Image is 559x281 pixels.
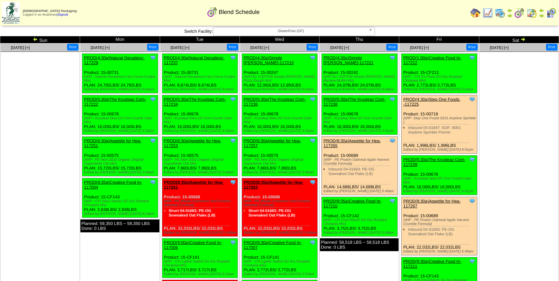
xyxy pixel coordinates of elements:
a: PROD(6:30a)Appetite for Hea-117251 [84,138,141,148]
img: Tooltip [389,198,396,204]
div: Product: 15-00575 PLAN: 7,860LBS / 7,860LBS [162,137,238,176]
button: Print [307,44,318,51]
img: Tooltip [469,54,475,61]
div: Product: 15-00689 PLAN: 22,032LBS / 22,032LBS [402,197,477,255]
div: Product: 15-00678 PLAN: 16,000LBS / 16,000LBS [322,95,398,135]
div: Edited by [PERSON_NAME] [DATE] 5:48am [244,170,318,174]
img: Tooltip [469,156,475,163]
div: Edited by [PERSON_NAME] [DATE] 4:40pm [244,129,318,133]
td: Mon [80,36,160,43]
div: (WIP - PE Protein Oatmeal Apple Harvest Crumble Formula) [323,158,397,166]
div: Edited by [PERSON_NAME] [DATE] 5:49am [323,189,397,193]
td: Thu [320,36,399,43]
button: Print [466,44,478,51]
div: (WIP - CFI Cool Ranch SG Dry Roasted Chickpea Mix) [323,218,397,226]
img: line_graph.gif [483,8,493,18]
div: Product: 15-CF212 PLAN: 2,772LBS / 2,772LBS [402,54,477,93]
img: arrowright.gif [507,13,512,18]
div: (WIP- Step One Foods 8101 Anytime Sprinkle ) [403,116,477,124]
a: PROD(5:30a)The Krusteaz Com-117222 [84,97,146,107]
a: PROD(9:35a)Creative Food In-117004 [84,180,142,190]
div: Edited by [PERSON_NAME] [DATE] 6:02pm [244,88,318,91]
div: Product: 15-CF143 PLAN: 2,838LBS / 2,838LBS [82,178,158,218]
span: Blend Schedule [219,9,260,16]
div: (WIP - Natural Decadence Hot Cocoa Cookie Mix) [84,75,158,83]
div: Edited by [PERSON_NAME] [DATE] 8:51pm [403,148,477,152]
div: (WIP - Krusteaz New GF Cinn Crumb Cake Mix) [244,116,318,124]
div: (WIP - PE MAple Cinnamon Roll Protein Oatmeal Formula) [244,199,318,207]
img: Tooltip [469,198,475,204]
a: PROD(4:30a)Natural Decadenc-117229 [84,55,145,65]
a: PROD(4:30a)Simple [PERSON_NAME]-117215 [244,55,294,65]
td: Fri [399,36,479,43]
img: Tooltip [150,96,156,102]
button: Print [227,44,238,51]
div: (WIP - PE New 2022 Organic Original Superfoods Oat Mix) [84,158,158,166]
a: [DATE] [+] [330,45,349,50]
div: (WIP - Natural Decadence Hot Cocoa Cookie Mix) [164,75,238,83]
a: [DATE] [+] [490,45,508,50]
img: Tooltip [309,239,316,246]
a: Inbound 04-01683: PE-OG Sownaked Oat Flake (LB) [408,227,454,236]
div: Edited by [PERSON_NAME] [DATE] 6:58pm [323,88,397,91]
button: Print [67,44,78,51]
a: [DATE] [+] [250,45,269,50]
img: Tooltip [389,137,396,144]
img: Tooltip [389,96,396,102]
div: Product: 15-00688 PLAN: 22,032LBS / 22,032LBS [162,178,238,237]
a: PROD(8:30a)Appetite for Hea-117261 [164,180,224,190]
div: (WIP - CFI It's Pizza SG Dry Roasted Chickpea Mix) [403,75,477,83]
div: Edited by [PERSON_NAME] [DATE] 5:52pm [403,88,477,91]
img: Tooltip [309,96,316,102]
div: (WIP - PE MAple Cinnamon Roll Protein Oatmeal Formula) [164,199,238,207]
img: Tooltip [469,96,475,102]
div: (WIP - CFI Lightly Salted SG Dry Roasted Chickpea Mix) [164,260,238,267]
span: Logged in as Aespinosa [23,9,77,17]
a: PROD(6:30a)Appetite for Hea-117257 [244,138,301,148]
div: (WIP - Krusteaz New GF Cinn Crumb Cake Mix) [403,177,477,184]
img: Tooltip [230,179,236,185]
div: (WIP - PE New 2022 Organic Original Superfoods Oat Mix) [164,158,238,166]
a: PROD(9:30a)Creative Food In-117007 [244,240,302,250]
div: Product: 15-00731 PLAN: 8,674LBS / 8,674LBS [162,54,238,93]
span: GlutenFree (GF) [216,27,366,35]
a: PROD(9:35a)Creative Food In-117210 [323,199,381,208]
a: PROD(5:30a)The Krusteaz Com-117236 [244,97,306,107]
a: [DATE] [+] [11,45,30,50]
img: arrowright.gif [539,13,544,18]
a: Short 04-01683: PE-OG Sownaked Oat Flake (LB) [169,208,215,217]
img: Tooltip [309,54,316,61]
img: calendarprod.gif [495,8,505,18]
img: Tooltip [150,179,156,185]
img: Tooltip [389,54,396,61]
a: PROD(8:30a)Appetite for Hea-117267 [403,199,460,208]
div: Edited by [PERSON_NAME] [DATE] 8:43pm [164,88,238,91]
div: Product: 15-00242 PLAN: 24,078LBS / 24,078LBS [322,54,398,93]
img: arrowright.gif [520,37,526,42]
button: Print [386,44,398,51]
img: home.gif [470,8,481,18]
div: Edited by [PERSON_NAME] [DATE] 5:48am [164,170,238,174]
div: (WIP - Krusteaz New GF Cinn Crumb Cake Mix) [323,116,397,124]
div: Product: 15-00575 PLAN: 7,860LBS / 7,860LBS [242,137,318,176]
span: [DEMOGRAPHIC_DATA] Packaging [23,9,77,13]
a: Short 04-01683: PE-OG Sownaked Oat Flake (LB) [249,208,295,217]
div: Edited by [PERSON_NAME] [DATE] 5:49am [403,250,477,253]
img: calendarcustomer.gif [546,8,556,18]
img: Tooltip [230,239,236,246]
div: (WIP-for CARTON Simple [PERSON_NAME] Banana Muffin Mix) [323,75,397,83]
img: Tooltip [230,96,236,102]
div: Edited by [PERSON_NAME] [DATE] 5:07pm [244,272,318,276]
a: [DATE] [+] [410,45,429,50]
div: Product: 15-00247 PLAN: 12,950LBS / 12,950LBS [242,54,318,93]
img: calendarblend.gif [207,7,217,17]
div: Edited by [PERSON_NAME] [DATE] 5:48pm [323,231,397,235]
a: PROD(5:30a)The Krusteaz Com-117234 [164,97,226,107]
div: Product: 15-00678 PLAN: 16,000LBS / 16,000LBS [162,95,238,135]
div: (WIP - CFI Lightly Salted SG Dry Roasted Chickpea Mix) [244,260,318,267]
div: Product: 15-00688 PLAN: 22,032LBS / 22,032LBS [242,178,318,237]
div: Product: 15-00719 PLAN: 1,996LBS / 1,996LBS [402,95,477,154]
